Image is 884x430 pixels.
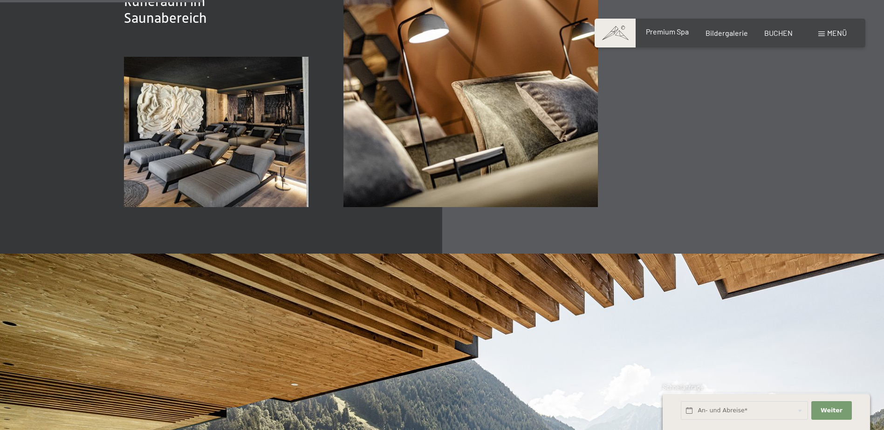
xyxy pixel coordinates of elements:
[663,383,703,391] span: Schnellanfrage
[821,406,843,415] span: Weiter
[827,28,847,37] span: Menü
[646,27,689,36] a: Premium Spa
[706,28,748,37] a: Bildergalerie
[811,401,851,420] button: Weiter
[764,28,793,37] a: BUCHEN
[124,57,308,207] img: Ruheräume - Chill Lounge - Wellnesshotel - Ahrntal - Schwarzenstein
